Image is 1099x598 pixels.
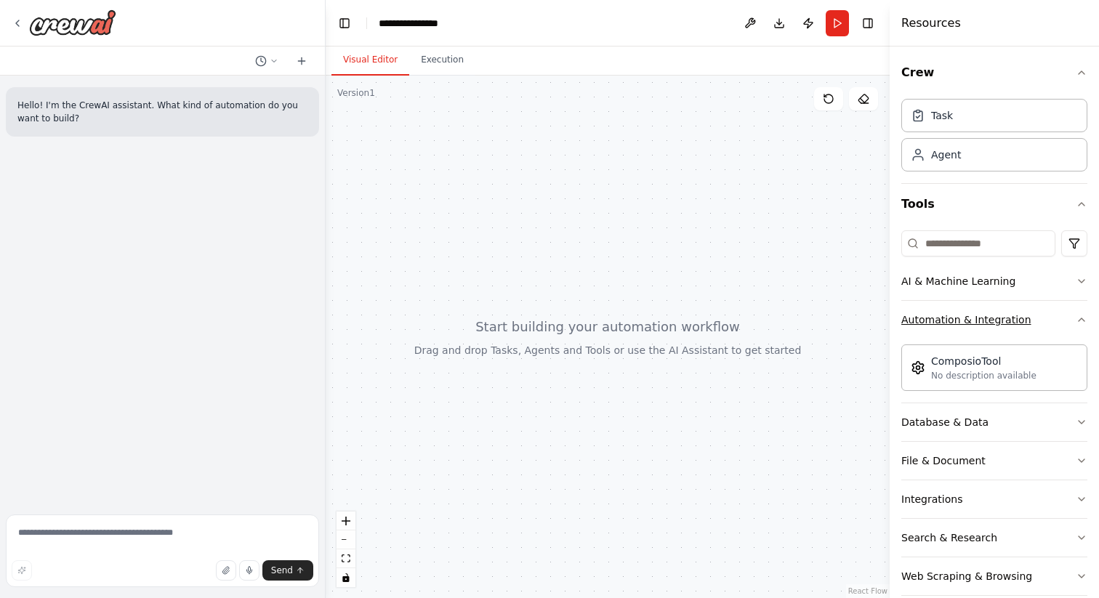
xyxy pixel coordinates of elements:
[901,442,1087,480] button: File & Document
[331,45,409,76] button: Visual Editor
[337,549,355,568] button: fit view
[12,560,32,581] button: Improve this prompt
[334,13,355,33] button: Hide left sidebar
[337,512,355,530] button: zoom in
[901,52,1087,93] button: Crew
[901,301,1087,339] button: Automation & Integration
[901,519,1087,557] button: Search & Research
[901,15,961,32] h4: Resources
[290,52,313,70] button: Start a new chat
[901,339,1087,403] div: Automation & Integration
[379,16,454,31] nav: breadcrumb
[901,93,1087,183] div: Crew
[901,569,1032,583] div: Web Scraping & Browsing
[249,52,284,70] button: Switch to previous chat
[17,99,307,125] p: Hello! I'm the CrewAI assistant. What kind of automation do you want to build?
[911,360,925,375] img: Composiotool
[409,45,475,76] button: Execution
[858,13,878,33] button: Hide right sidebar
[901,453,986,468] div: File & Document
[337,512,355,587] div: React Flow controls
[901,274,1015,288] div: AI & Machine Learning
[239,560,259,581] button: Click to speak your automation idea
[901,184,1087,225] button: Tools
[901,480,1087,518] button: Integrations
[931,148,961,162] div: Agent
[931,370,1036,381] div: No description available
[901,262,1087,300] button: AI & Machine Learning
[931,354,1036,368] div: ComposioTool
[216,560,236,581] button: Upload files
[337,568,355,587] button: toggle interactivity
[901,415,989,429] div: Database & Data
[262,560,313,581] button: Send
[337,87,375,99] div: Version 1
[901,492,962,506] div: Integrations
[337,530,355,549] button: zoom out
[901,403,1087,441] button: Database & Data
[901,530,997,545] div: Search & Research
[931,108,953,123] div: Task
[901,312,1031,327] div: Automation & Integration
[29,9,116,36] img: Logo
[901,557,1087,595] button: Web Scraping & Browsing
[848,587,887,595] a: React Flow attribution
[271,565,293,576] span: Send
